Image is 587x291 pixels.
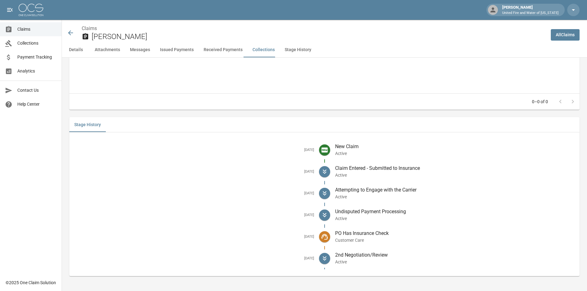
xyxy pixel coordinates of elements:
[17,40,57,46] span: Collections
[17,68,57,74] span: Analytics
[82,25,546,32] nav: breadcrumb
[335,194,575,200] p: Active
[335,237,575,243] p: Customer Care
[532,99,548,105] p: 0–0 of 0
[17,54,57,60] span: Payment Tracking
[74,213,314,218] h5: [DATE]
[17,101,57,108] span: Help Center
[335,215,575,222] p: Active
[74,148,314,152] h5: [DATE]
[74,170,314,174] h5: [DATE]
[335,208,575,215] p: Undisputed Payment Processing
[6,280,56,286] div: © 2025 One Claim Solution
[335,259,575,265] p: Active
[74,256,314,261] h5: [DATE]
[17,87,57,94] span: Contact Us
[82,25,97,31] a: Claims
[62,42,90,57] button: Details
[74,191,314,196] h5: [DATE]
[500,4,561,15] div: [PERSON_NAME]
[69,117,106,132] button: Stage History
[280,42,316,57] button: Stage History
[335,165,575,172] p: Claim Entered - Submitted to Insurance
[335,230,575,237] p: PO Has Insurance Check
[199,42,248,57] button: Received Payments
[248,42,280,57] button: Collections
[335,150,575,157] p: Active
[335,186,575,194] p: Attempting to Engage with the Carrier
[74,235,314,239] h5: [DATE]
[502,11,559,16] p: United Fire and Water of [US_STATE]
[90,42,125,57] button: Attachments
[4,4,16,16] button: open drawer
[155,42,199,57] button: Issued Payments
[19,4,43,16] img: ocs-logo-white-transparent.png
[335,143,575,150] p: New Claim
[335,172,575,178] p: Active
[335,251,575,259] p: 2nd Negotiation/Review
[551,29,580,41] a: AllClaims
[69,117,580,132] div: related-list tabs
[62,42,587,57] div: anchor tabs
[92,32,546,41] h2: [PERSON_NAME]
[17,26,57,33] span: Claims
[125,42,155,57] button: Messages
